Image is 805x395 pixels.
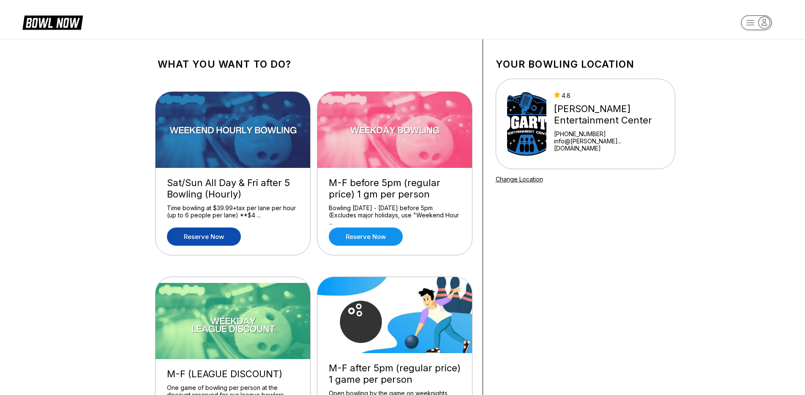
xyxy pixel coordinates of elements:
h1: Your bowling location [496,58,675,70]
a: Reserve now [329,228,403,246]
div: Bowling [DATE] - [DATE] before 5pm (Excludes major holidays, use "Weekend Hour ... [329,204,461,219]
div: 4.8 [554,92,664,99]
h1: What you want to do? [158,58,470,70]
div: Time bowling at $39.99+tax per lane per hour (up to 6 people per lane) **$4 ... [167,204,299,219]
div: [PHONE_NUMBER] [554,130,664,137]
div: M-F before 5pm (regular price) 1 gm per person [329,177,461,200]
img: M-F before 5pm (regular price) 1 gm per person [317,92,473,168]
div: [PERSON_NAME] Entertainment Center [554,103,664,126]
div: Sat/Sun All Day & Fri after 5 Bowling (Hourly) [167,177,299,200]
img: M-F after 5pm (regular price) 1 game per person [317,277,473,353]
div: M-F after 5pm (regular price) 1 game per person [329,362,461,385]
a: Change Location [496,176,543,183]
img: M-F (LEAGUE DISCOUNT) [156,283,311,359]
img: Sat/Sun All Day & Fri after 5 Bowling (Hourly) [156,92,311,168]
div: M-F (LEAGUE DISCOUNT) [167,368,299,380]
a: info@[PERSON_NAME]...[DOMAIN_NAME] [554,137,664,152]
a: Reserve now [167,228,241,246]
img: Bogart's Entertainment Center [507,92,546,156]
